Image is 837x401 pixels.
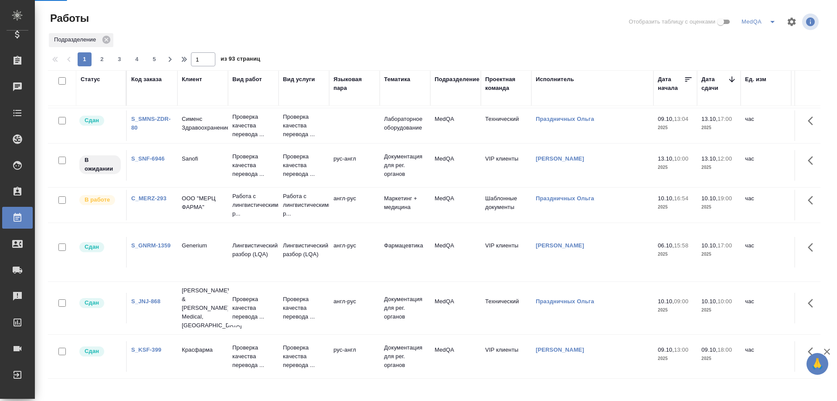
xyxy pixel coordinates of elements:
[701,242,718,249] p: 10.10,
[718,155,732,162] p: 12:00
[430,110,481,141] td: MedQA
[481,190,531,220] td: Шаблонные документы
[718,346,732,353] p: 18:00
[283,241,325,259] p: Лингвистический разбор (LQA)
[78,194,122,206] div: Исполнитель выполняет работу
[803,293,823,314] button: Здесь прячутся важные кнопки
[85,116,99,125] p: Сдан
[701,195,718,202] p: 10.10,
[283,75,315,84] div: Вид услуги
[658,346,674,353] p: 09.10,
[329,237,380,267] td: англ-рус
[182,75,202,84] div: Клиент
[435,75,480,84] div: Подразделение
[658,242,674,249] p: 06.10,
[536,116,594,122] a: Праздничных Ольга
[536,195,594,202] a: Праздничных Ольга
[658,123,693,132] p: 2025
[701,116,718,122] p: 13.10,
[283,152,325,178] p: Проверка качества перевода ...
[85,156,116,173] p: В ожидании
[536,242,584,249] a: [PERSON_NAME]
[791,237,835,267] td: 0.5
[283,295,325,321] p: Проверка качества перевода ...
[329,341,380,372] td: рус-англ
[131,298,160,305] a: S_JNJ-868
[658,298,674,305] p: 10.10,
[329,293,380,323] td: англ-рус
[741,341,791,372] td: час
[791,110,835,141] td: 1
[131,116,170,131] a: S_SMNS-ZDR-80
[147,55,161,64] span: 5
[674,155,688,162] p: 10:00
[701,354,736,363] p: 2025
[658,75,684,93] div: Дата начала
[741,150,791,181] td: час
[536,346,584,353] a: [PERSON_NAME]
[232,343,274,370] p: Проверка качества перевода ...
[232,192,274,218] p: Работа с лингвистическими р...
[333,75,375,93] div: Языковая пара
[130,55,144,64] span: 4
[741,110,791,141] td: час
[95,55,109,64] span: 2
[283,192,325,218] p: Работа с лингвистическими р...
[739,15,781,29] div: split button
[481,237,531,267] td: VIP клиенты
[806,353,828,375] button: 🙏
[131,242,170,249] a: S_GNRM-1359
[54,35,99,44] p: Подразделение
[803,237,823,258] button: Здесь прячутся важные кнопки
[718,195,732,202] p: 19:00
[147,52,161,66] button: 5
[658,354,693,363] p: 2025
[384,152,426,178] p: Документация для рег. органов
[112,55,126,64] span: 3
[701,346,718,353] p: 09.10,
[95,52,109,66] button: 2
[701,203,736,212] p: 2025
[674,242,688,249] p: 15:58
[430,341,481,372] td: MedQA
[701,123,736,132] p: 2025
[718,242,732,249] p: 17:00
[481,150,531,181] td: VIP клиенты
[384,75,410,84] div: Тематика
[283,343,325,370] p: Проверка качества перевода ...
[384,295,426,321] p: Документация для рег. органов
[803,150,823,171] button: Здесь прячутся важные кнопки
[112,52,126,66] button: 3
[674,116,688,122] p: 13:04
[810,355,825,373] span: 🙏
[384,241,426,250] p: Фармацевтика
[745,75,766,84] div: Ед. изм
[803,190,823,211] button: Здесь прячутся важные кнопки
[536,155,584,162] a: [PERSON_NAME]
[629,17,715,26] span: Отобразить таблицу с оценками
[658,250,693,259] p: 2025
[232,241,274,259] p: Лингвистический разбор (LQA)
[791,293,835,323] td: 1
[430,237,481,267] td: MedQA
[658,163,693,172] p: 2025
[329,190,380,220] td: англ-рус
[131,195,167,202] a: C_MERZ-293
[701,155,718,162] p: 13.10,
[85,298,99,307] p: Сдан
[85,347,99,356] p: Сдан
[182,241,224,250] p: Generium
[283,113,325,139] p: Проверка качества перевода ...
[803,110,823,131] button: Здесь прячутся важные кнопки
[741,237,791,267] td: час
[49,33,113,47] div: Подразделение
[481,293,531,323] td: Технический
[741,190,791,220] td: час
[232,152,274,178] p: Проверка качества перевода ...
[384,343,426,370] p: Документация для рег. органов
[481,341,531,372] td: VIP клиенты
[78,154,122,175] div: Исполнитель назначен, приступать к работе пока рано
[430,293,481,323] td: MedQA
[674,195,688,202] p: 16:54
[384,115,426,132] p: Лабораторное оборудование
